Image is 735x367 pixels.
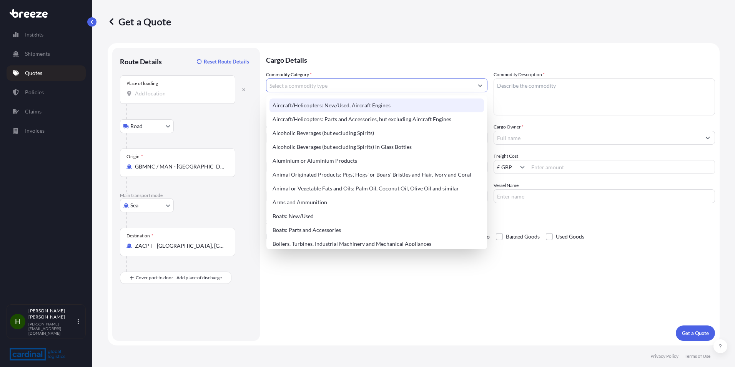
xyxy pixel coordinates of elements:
[120,119,174,133] button: Select transport
[126,80,158,87] div: Place of loading
[685,353,710,359] p: Terms of Use
[269,223,484,237] div: Boats: Parts and Accessories
[701,131,715,145] button: Show suggestions
[494,182,519,189] label: Vessel Name
[25,127,45,135] p: Invoices
[10,348,65,360] img: organization-logo
[266,48,715,71] p: Cargo Details
[266,71,312,78] label: Commodity Category
[28,308,76,320] p: [PERSON_NAME] [PERSON_NAME]
[494,131,701,145] input: Full name
[25,69,42,77] p: Quotes
[650,353,678,359] p: Privacy Policy
[269,209,484,223] div: Boats: New/Used
[473,78,487,92] button: Show suggestions
[120,192,252,199] p: Main transport mode
[269,98,484,112] div: Aircraft/Helicopters: New/Used, Aircraft Engines
[682,329,709,337] p: Get a Quote
[25,31,43,38] p: Insights
[494,189,715,203] input: Enter name
[25,88,44,96] p: Policies
[269,195,484,209] div: Arms and Ammunition
[28,322,76,335] p: [PERSON_NAME][EMAIL_ADDRESS][DOMAIN_NAME]
[269,112,484,126] div: Aircraft/Helicopters: Parts and Accessories, but excluding Aircraft Engines
[135,90,226,97] input: Place of loading
[506,231,540,242] span: Bagged Goods
[266,189,487,203] input: Your internal reference
[204,58,249,65] p: Reset Route Details
[528,160,715,174] input: Enter amount
[135,163,226,170] input: Origin
[494,123,524,131] label: Cargo Owner
[520,163,528,171] button: Show suggestions
[266,182,304,189] label: Booking Reference
[269,182,484,195] div: Animal or Vegetable Fats and Oils: Palm Oil, Coconut Oil, Olive Oil and similar
[266,123,304,131] label: Commodity Value
[135,242,226,250] input: Destination
[269,126,484,140] div: Alcoholic Beverages (but excluding Spirits)
[269,154,484,168] div: Aluminium or Aluminium Products
[130,202,138,209] span: Sea
[266,219,715,225] p: Special Conditions
[136,274,222,282] span: Cover port to door - Add place of discharge
[15,318,20,325] span: H
[266,78,473,92] input: Select a commodity type
[494,152,518,160] label: Freight Cost
[126,153,143,160] div: Origin
[269,140,484,154] div: Alcoholic Beverages (but excluding Spirits) in Glass Bottles
[108,15,171,28] p: Get a Quote
[130,122,143,130] span: Road
[120,199,174,212] button: Select transport
[266,152,289,160] span: Load Type
[120,57,162,66] p: Route Details
[556,231,584,242] span: Used Goods
[494,71,545,78] label: Commodity Description
[25,50,50,58] p: Shipments
[126,233,153,239] div: Destination
[269,237,484,251] div: Boilers, Turbines, Industrial Machinery and Mechanical Appliances
[269,168,484,182] div: Animal Originated Products: Pigs', Hogs' or Boars' Bristles and Hair, Ivory and Coral
[25,108,42,115] p: Claims
[494,160,520,174] input: Freight Cost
